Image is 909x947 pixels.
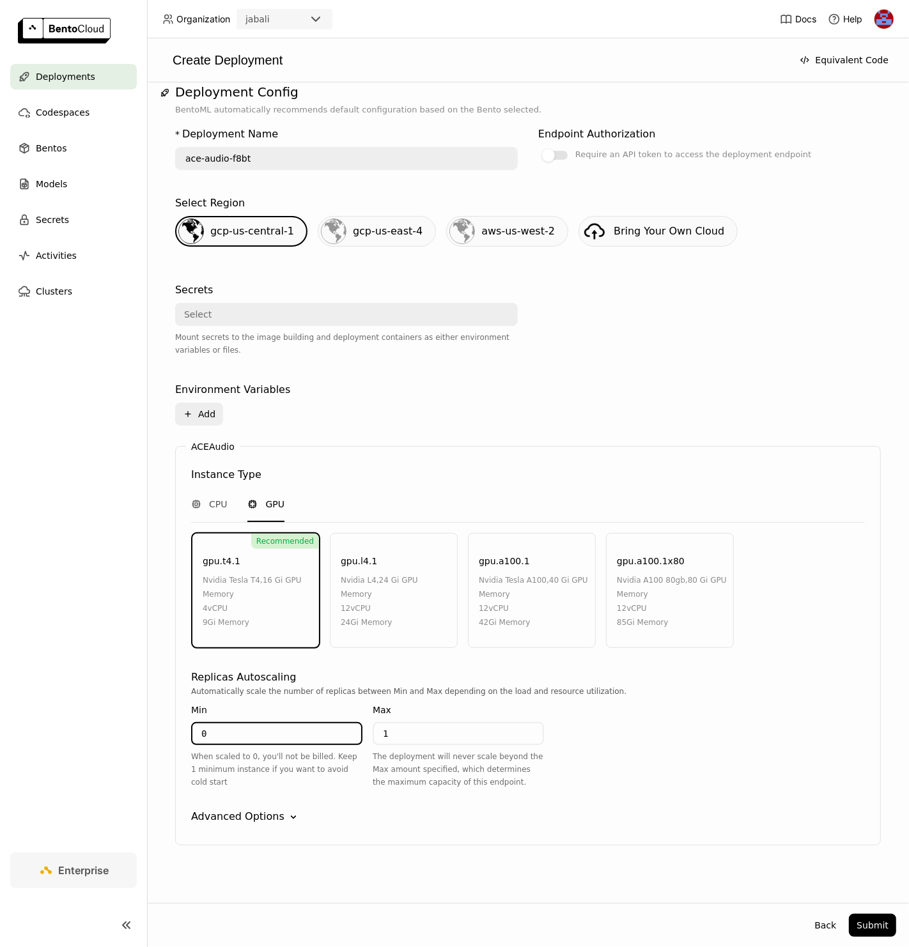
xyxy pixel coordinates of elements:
div: Deployment Name [182,127,278,142]
div: Help [828,13,862,26]
div: gcp-us-central-1 [175,216,307,247]
div: 24Gi Memory [341,615,451,629]
div: Min [191,703,207,717]
span: Deployments [36,69,95,84]
a: Bring Your Own Cloud [579,216,738,247]
div: 4 vCPU [203,601,313,615]
div: gpu.a100.1x80 [617,554,685,568]
div: Advanced Options [191,809,284,824]
span: CPU [209,498,227,511]
span: Clusters [36,284,72,299]
img: logo [18,18,111,43]
div: Instance Type [191,467,261,482]
button: Add [175,403,223,426]
input: name of deployment (autogenerated if blank) [176,148,517,169]
span: gcp-us-east-4 [353,225,423,237]
div: aws-us-west-2 [446,216,568,247]
div: 85Gi Memory [617,615,727,629]
span: nvidia tesla t4 [203,576,260,585]
span: Docs [795,13,816,25]
img: Jhonatan Oliveira [874,10,894,29]
div: , 24 Gi GPU Memory [341,573,451,601]
a: Clusters [10,279,137,304]
div: 12 vCPU [341,601,451,615]
span: Bentos [36,141,66,156]
span: Activities [36,248,77,263]
div: gpu.a100.1 [479,554,530,568]
svg: Down [287,811,300,824]
div: gpu.a100.1nvidia tesla a100,40 Gi GPU Memory12vCPU42Gi Memory [468,533,596,648]
div: Select [184,308,212,321]
span: Help [843,13,862,25]
div: Require an API token to access the deployment endpoint [575,147,811,162]
div: When scaled to 0, you'll not be billed. Keep 1 minimum instance if you want to avoid cold start [191,750,362,789]
div: Environment Variables [175,382,290,397]
div: Secrets [175,282,213,298]
div: Recommendedgpu.t4.1nvidia tesla t4,16 Gi GPU Memory4vCPU9Gi Memory [192,533,320,648]
a: Deployments [10,64,137,89]
div: 12 vCPU [479,601,589,615]
div: Max [373,703,391,717]
div: , 40 Gi GPU Memory [479,573,589,601]
div: gcp-us-east-4 [318,216,436,247]
div: , 80 Gi GPU Memory [617,573,727,601]
div: Replicas Autoscaling [191,670,297,685]
svg: Plus [183,409,193,419]
a: Secrets [10,207,137,233]
div: Automatically scale the number of replicas between Min and Max depending on the load and resource... [191,685,865,698]
div: 42Gi Memory [479,615,589,629]
span: GPU [265,498,284,511]
a: Docs [780,13,816,26]
span: aws-us-west-2 [481,225,555,237]
label: ACEAudio [191,442,235,452]
div: gpu.t4.1 [203,554,240,568]
span: nvidia a100 80gb [617,576,685,585]
div: 12 vCPU [617,601,727,615]
div: gpu.l4.1nvidia l4,24 Gi GPU Memory12vCPU24Gi Memory [330,533,458,648]
a: Bentos [10,135,137,161]
a: Activities [10,243,137,268]
div: 9Gi Memory [203,615,313,629]
p: BentoML automatically recommends default configuration based on the Bento selected. [175,104,881,116]
a: Enterprise [10,852,137,888]
span: Codespaces [36,105,89,120]
button: Equivalent Code [792,49,896,72]
div: gpu.l4.1 [341,554,377,568]
a: Models [10,171,137,197]
div: Recommended [251,534,319,549]
span: Secrets [36,212,69,227]
div: Mount secrets to the image building and deployment containers as either environment variables or ... [175,331,518,357]
div: jabali [245,13,270,26]
div: Select Region [175,196,245,211]
div: gpu.a100.1x80nvidia a100 80gb,80 Gi GPU Memory12vCPU85Gi Memory [606,533,734,648]
div: Endpoint Authorization [538,127,655,142]
span: Models [36,176,67,192]
button: Back [807,914,844,937]
div: The deployment will never scale beyond the Max amount specified, which determines the maximum cap... [373,750,544,789]
input: Selected jabali. [271,13,272,26]
div: , 16 Gi GPU Memory [203,573,313,601]
span: gcp-us-central-1 [210,225,294,237]
span: Organization [176,13,230,25]
div: Create Deployment [160,51,787,69]
span: nvidia tesla a100 [479,576,547,585]
div: Advanced Options [191,809,865,824]
span: nvidia l4 [341,576,377,585]
span: Enterprise [59,864,109,877]
span: Bring Your Own Cloud [614,225,724,237]
button: Submit [849,914,896,937]
a: Codespaces [10,100,137,125]
h1: Deployment Config [175,84,881,100]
